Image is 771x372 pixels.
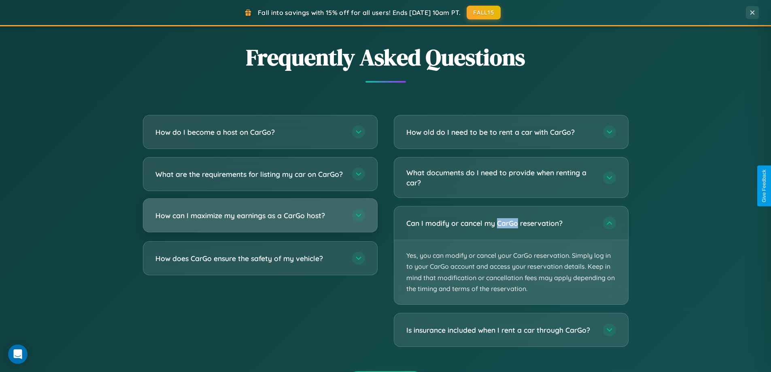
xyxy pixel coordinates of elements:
h3: How old do I need to be to rent a car with CarGo? [406,127,595,137]
h3: How does CarGo ensure the safety of my vehicle? [155,253,344,264]
h3: Can I modify or cancel my CarGo reservation? [406,218,595,228]
h3: What documents do I need to provide when renting a car? [406,168,595,187]
div: Open Intercom Messenger [8,344,28,364]
span: Fall into savings with 15% off for all users! Ends [DATE] 10am PT. [258,9,461,17]
p: Yes, you can modify or cancel your CarGo reservation. Simply log in to your CarGo account and acc... [394,240,628,304]
h3: How do I become a host on CarGo? [155,127,344,137]
h2: Frequently Asked Questions [143,42,629,73]
button: FALL15 [467,6,501,19]
h3: Is insurance included when I rent a car through CarGo? [406,325,595,335]
h3: How can I maximize my earnings as a CarGo host? [155,210,344,221]
h3: What are the requirements for listing my car on CarGo? [155,169,344,179]
div: Give Feedback [761,170,767,202]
